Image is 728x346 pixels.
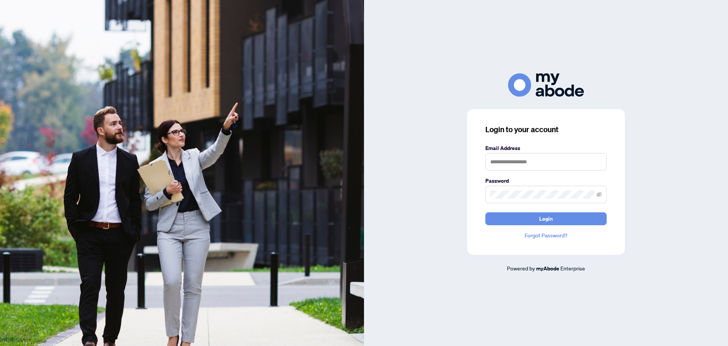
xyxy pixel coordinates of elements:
[596,192,602,197] span: eye-invisible
[485,231,607,240] a: Forgot Password?
[507,265,535,272] span: Powered by
[485,144,607,152] label: Email Address
[508,73,584,96] img: ma-logo
[485,124,607,135] h3: Login to your account
[560,265,585,272] span: Enterprise
[536,264,559,273] a: myAbode
[539,213,553,225] span: Login
[485,212,607,225] button: Login
[485,177,607,185] label: Password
